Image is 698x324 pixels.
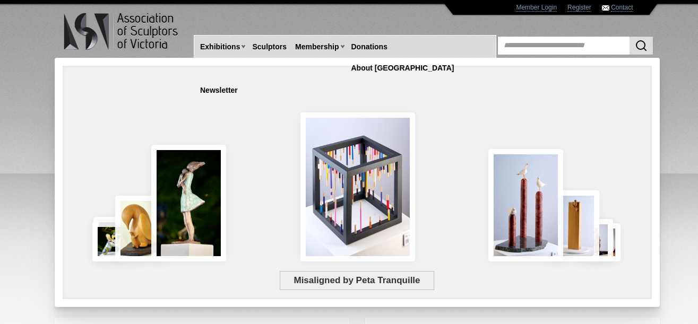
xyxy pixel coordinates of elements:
[602,5,609,11] img: Contact ASV
[347,58,459,78] a: About [GEOGRAPHIC_DATA]
[196,81,242,100] a: Newsletter
[488,149,563,261] img: Rising Tides
[635,39,648,52] img: Search
[611,4,633,12] a: Contact
[516,4,557,12] a: Member Login
[567,4,591,12] a: Register
[280,271,434,290] span: Misaligned by Peta Tranquille
[551,190,599,261] img: Little Frog. Big Climb
[63,11,180,52] img: logo.png
[300,112,415,261] img: Misaligned
[291,37,343,57] a: Membership
[347,37,392,57] a: Donations
[151,145,227,261] img: Connection
[196,37,244,57] a: Exhibitions
[248,37,291,57] a: Sculptors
